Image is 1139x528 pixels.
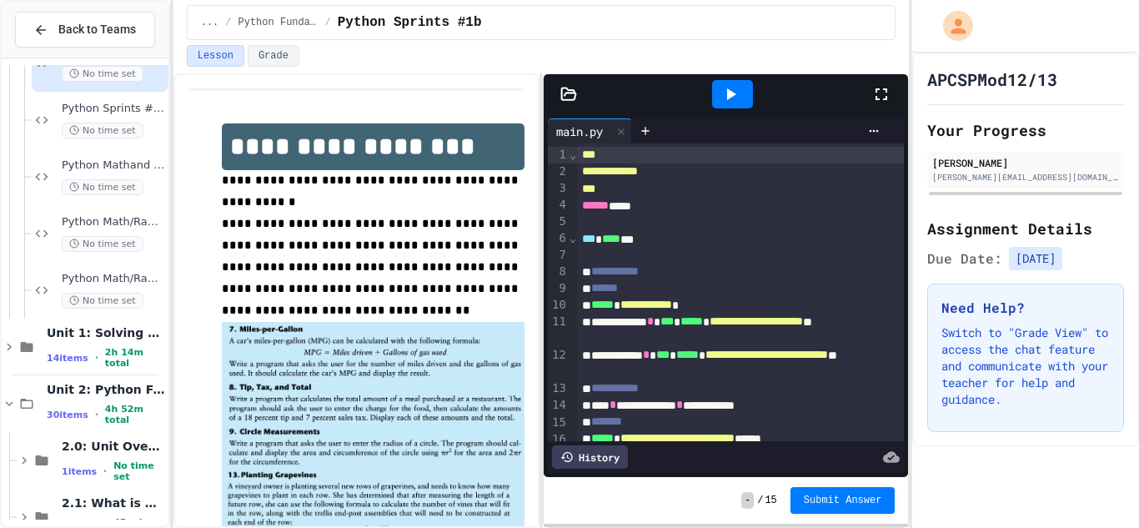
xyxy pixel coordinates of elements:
[238,16,319,29] span: Python Fundamentals
[225,16,231,29] span: /
[569,231,577,244] span: Fold line
[95,351,98,365] span: •
[47,353,88,364] span: 14 items
[62,439,165,454] span: 2.0: Unit Overview
[926,7,977,45] div: My Account
[741,492,754,509] span: -
[765,494,776,507] span: 15
[548,314,569,347] div: 11
[548,397,569,414] div: 14
[58,21,136,38] span: Back to Teams
[548,118,632,143] div: main.py
[927,118,1124,142] h2: Your Progress
[548,180,569,197] div: 3
[548,431,569,448] div: 16
[927,68,1057,91] h1: APCSPMod12/13
[62,272,165,286] span: Python Math/Random Modules 2C
[932,155,1119,170] div: [PERSON_NAME]
[1009,247,1062,270] span: [DATE]
[757,494,763,507] span: /
[548,297,569,314] div: 10
[62,236,143,252] span: No time set
[62,293,143,309] span: No time set
[15,12,155,48] button: Back to Teams
[105,404,165,425] span: 4h 52m total
[790,487,896,514] button: Submit Answer
[548,280,569,297] div: 9
[47,410,88,420] span: 30 items
[548,230,569,247] div: 6
[927,249,1002,269] span: Due Date:
[548,163,569,180] div: 2
[62,215,165,229] span: Python Math/Random Modules 2B:
[548,415,569,431] div: 15
[113,460,165,482] span: No time set
[548,264,569,280] div: 8
[804,494,882,507] span: Submit Answer
[103,465,107,478] span: •
[941,324,1110,408] p: Switch to "Grade View" to access the chat feature and communicate with your teacher for help and ...
[62,66,143,82] span: No time set
[62,158,165,173] span: Python Mathand Random Module 2A
[248,45,299,67] button: Grade
[95,408,98,421] span: •
[47,382,165,397] span: Unit 2: Python Fundamentals
[62,123,143,138] span: No time set
[548,123,611,140] div: main.py
[941,298,1110,318] h3: Need Help?
[62,466,97,477] span: 1 items
[187,45,244,67] button: Lesson
[62,495,165,510] span: 2.1: What is Code?
[548,214,569,230] div: 5
[47,325,165,340] span: Unit 1: Solving Problems in Computer Science
[105,347,165,369] span: 2h 14m total
[62,102,165,116] span: Python Sprints #1c
[548,197,569,214] div: 4
[62,179,143,195] span: No time set
[548,147,569,163] div: 1
[932,171,1119,184] div: [PERSON_NAME][EMAIL_ADDRESS][DOMAIN_NAME]
[927,217,1124,240] h2: Assignment Details
[548,380,569,397] div: 13
[569,148,577,161] span: Fold line
[325,16,331,29] span: /
[548,247,569,264] div: 7
[548,347,569,380] div: 12
[201,16,219,29] span: ...
[552,445,628,469] div: History
[338,13,482,33] span: Python Sprints #1b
